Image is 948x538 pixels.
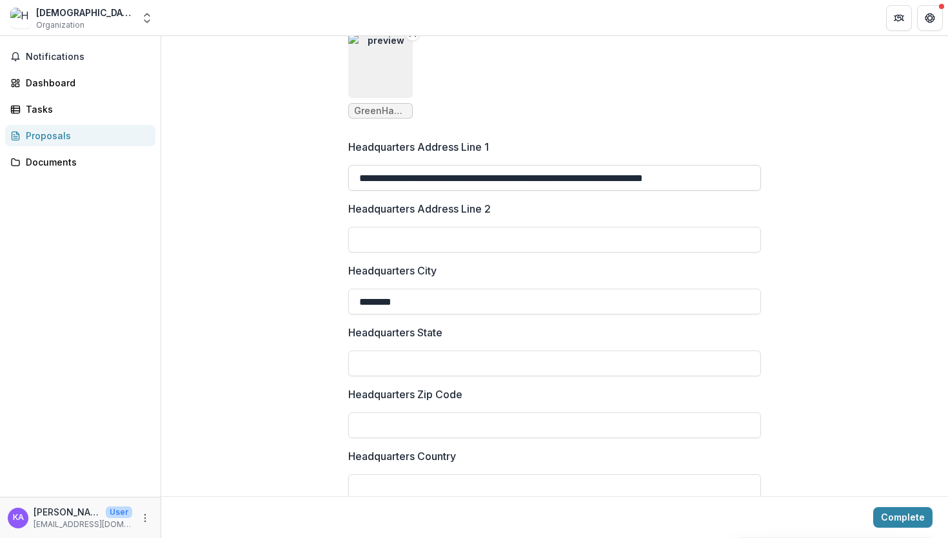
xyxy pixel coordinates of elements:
[138,5,156,31] button: Open entity switcher
[34,505,101,519] p: [PERSON_NAME]
[5,99,155,120] a: Tasks
[26,102,145,116] div: Tasks
[348,201,491,216] p: Headquarters Address Line 2
[873,507,933,528] button: Complete
[106,506,132,518] p: User
[26,155,145,169] div: Documents
[348,139,489,155] p: Headquarters Address Line 1
[10,8,31,28] img: Hasat Church Ministries
[5,46,155,67] button: Notifications
[36,6,133,19] div: [DEMOGRAPHIC_DATA] Ministries
[348,448,456,464] p: Headquarters Country
[348,387,462,402] p: Headquarters Zip Code
[348,34,413,98] img: preview
[26,52,150,62] span: Notifications
[26,129,145,142] div: Proposals
[137,510,153,526] button: More
[26,76,145,90] div: Dashboard
[34,519,132,530] p: [EMAIL_ADDRESS][DOMAIN_NAME]
[5,151,155,173] a: Documents
[5,125,155,146] a: Proposals
[36,19,84,31] span: Organization
[348,263,437,278] p: Headquarters City
[886,5,912,31] button: Partners
[348,325,442,340] p: Headquarters State
[5,72,155,93] a: Dashboard
[348,34,413,119] div: Remove FilepreviewGreenHasatLogo.png
[917,5,943,31] button: Get Help
[354,106,407,117] span: GreenHasatLogo.png
[13,514,24,522] div: Kayra Akpinar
